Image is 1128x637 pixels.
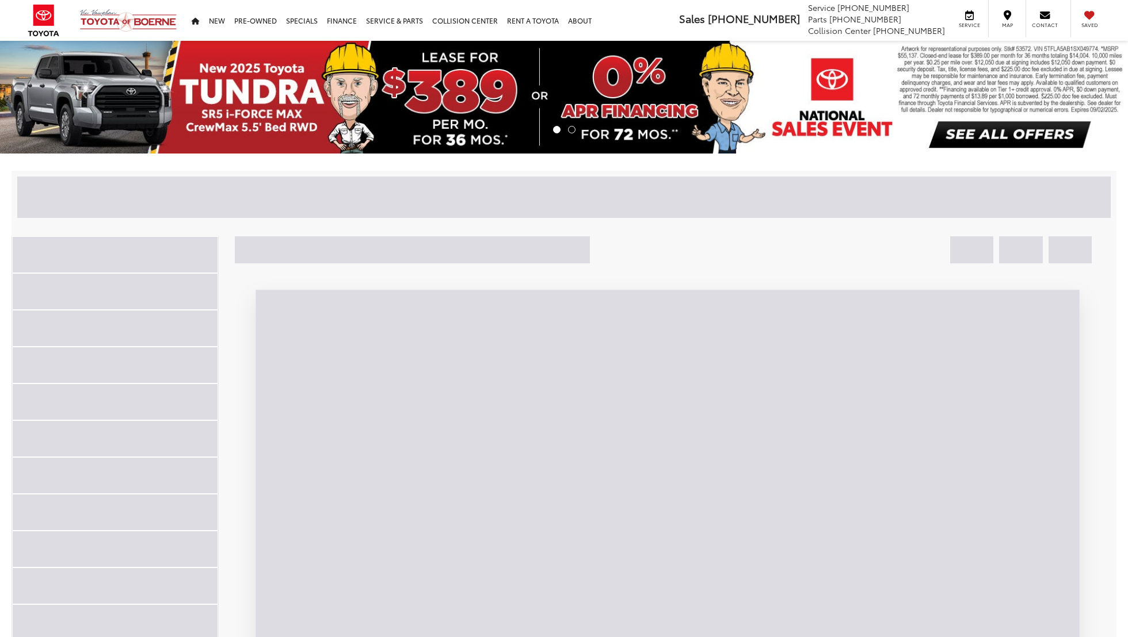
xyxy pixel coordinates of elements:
[837,2,909,13] span: [PHONE_NUMBER]
[708,11,800,26] span: [PHONE_NUMBER]
[829,13,901,25] span: [PHONE_NUMBER]
[808,13,827,25] span: Parts
[956,21,982,29] span: Service
[1032,21,1058,29] span: Contact
[808,2,835,13] span: Service
[994,21,1020,29] span: Map
[873,25,945,36] span: [PHONE_NUMBER]
[808,25,871,36] span: Collision Center
[679,11,705,26] span: Sales
[1077,21,1102,29] span: Saved
[79,9,177,32] img: Vic Vaughan Toyota of Boerne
